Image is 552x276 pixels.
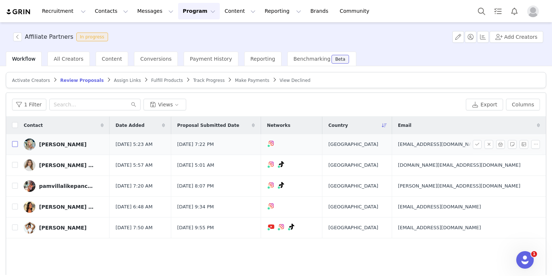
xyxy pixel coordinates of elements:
a: Brands [306,3,335,19]
span: [DATE] 7:20 AM [115,182,153,190]
span: [DATE] 5:23 AM [115,141,153,148]
button: Notifications [506,3,522,19]
span: Review Proposals [60,78,104,83]
span: Track Progress [193,78,225,83]
span: [DATE] 7:50 AM [115,224,153,231]
button: Columns [506,99,540,110]
iframe: Intercom live chat [516,251,534,269]
span: View Declined [280,78,311,83]
span: Networks [267,122,290,129]
span: [GEOGRAPHIC_DATA] [328,203,378,211]
div: [PERSON_NAME] [39,141,87,147]
span: [GEOGRAPHIC_DATA] [328,224,378,231]
span: [DATE] 5:57 AM [115,162,153,169]
span: Workflow [12,56,35,62]
span: [DATE] 9:55 PM [177,224,214,231]
span: Contact [24,122,43,129]
a: [PERSON_NAME] [24,222,104,234]
button: Contacts [91,3,133,19]
button: Profile [523,5,546,17]
div: [PERSON_NAME] [39,225,87,231]
img: grin logo [6,8,31,15]
span: Date Added [115,122,144,129]
button: Content [220,3,260,19]
img: instagram.svg [268,140,274,146]
img: instagram.svg [268,182,274,188]
span: In progress [76,33,108,41]
span: [EMAIL_ADDRESS][DOMAIN_NAME] [398,224,481,231]
span: Reporting [250,56,275,62]
img: placeholder-profile.jpg [527,5,539,17]
span: Proposal Submitted Date [177,122,239,129]
a: pamvillalikepancho [24,180,104,192]
span: [DOMAIN_NAME][EMAIL_ADDRESS][DOMAIN_NAME] [398,162,521,169]
span: Fulfill Products [151,78,183,83]
a: [PERSON_NAME] | Faith | Clean Beauty | Former Model [24,159,104,171]
span: [object Object] [13,33,111,41]
button: 1 Filter [12,99,46,110]
i: icon: search [131,102,136,107]
a: Community [336,3,377,19]
button: Search [474,3,490,19]
img: instagram.svg [268,203,274,209]
span: [DATE] 8:07 PM [177,182,214,190]
span: Activate Creators [12,78,50,83]
span: All Creators [54,56,83,62]
span: Email [398,122,411,129]
img: 4a55e542-1dae-468d-bc76-1db6e09b50b1.jpg [24,139,35,150]
span: Benchmarking [294,56,330,62]
button: Views [143,99,186,110]
span: Payment History [190,56,232,62]
button: Add Creators [490,31,543,43]
span: [PERSON_NAME][EMAIL_ADDRESS][DOMAIN_NAME] [398,182,520,190]
img: d760597b-368b-4059-9faa-05b6e5b194de.jpg [24,180,35,192]
span: 1 [531,251,537,257]
span: [EMAIL_ADDRESS][DOMAIN_NAME] [398,141,481,148]
button: Program [178,3,220,19]
span: [GEOGRAPHIC_DATA] [328,141,378,148]
img: 8246c703-a79f-483a-a067-146def483bf3--s.jpg [24,201,35,213]
div: Beta [335,57,345,61]
span: Make Payments [235,78,269,83]
span: [DATE] 9:34 PM [177,203,214,211]
h3: Affiliate Partners [25,33,73,41]
img: instagram.svg [268,161,274,167]
span: [DATE] 5:01 AM [177,162,214,169]
a: [PERSON_NAME] [24,139,104,150]
span: [DATE] 7:22 PM [177,141,214,148]
img: c050cfb7-9484-4233-8d92-8765aa23a267.jpg [24,222,35,234]
span: Content [102,56,122,62]
input: Search... [49,99,141,110]
button: Messages [133,3,178,19]
a: Tasks [490,3,506,19]
span: [EMAIL_ADDRESS][DOMAIN_NAME] [398,203,481,211]
img: e2ebdef7-8ba9-48af-b3d2-e85468933e49.jpg [24,159,35,171]
a: [PERSON_NAME] 🕊️ [24,201,104,213]
span: Assign Links [114,78,141,83]
span: [DATE] 6:48 AM [115,203,153,211]
span: [GEOGRAPHIC_DATA] [328,162,378,169]
div: pamvillalikepancho [39,183,94,189]
button: Reporting [260,3,306,19]
img: instagram.svg [279,224,284,230]
span: [GEOGRAPHIC_DATA] [328,182,378,190]
span: Conversions [140,56,172,62]
span: Country [328,122,348,129]
button: Export [466,99,503,110]
div: [PERSON_NAME] 🕊️ [39,204,94,210]
button: Recruitment [38,3,90,19]
div: [PERSON_NAME] | Faith | Clean Beauty | Former Model [39,162,94,168]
